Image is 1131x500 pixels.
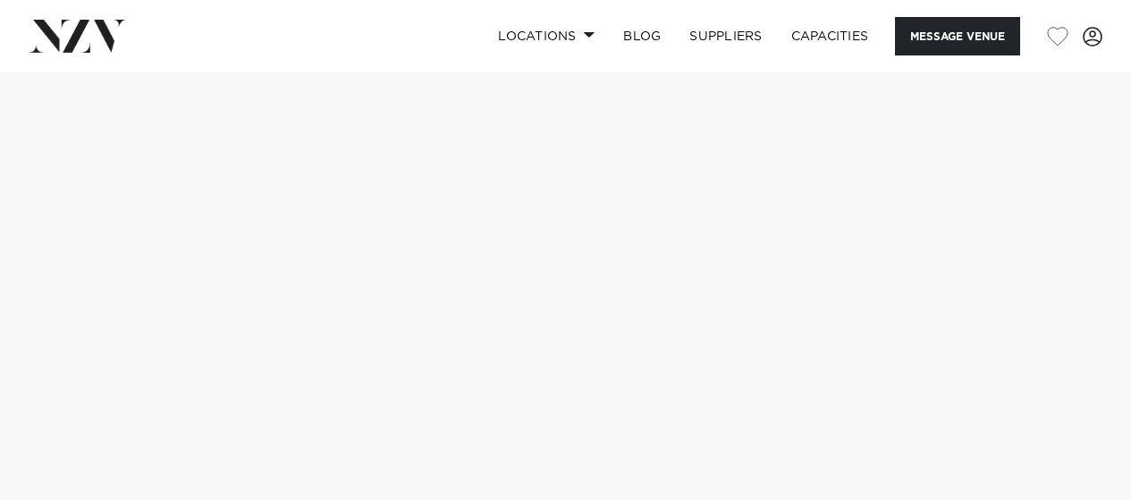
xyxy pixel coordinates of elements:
[895,17,1020,55] button: Message Venue
[675,17,776,55] a: SUPPLIERS
[609,17,675,55] a: BLOG
[29,20,126,52] img: nzv-logo.png
[484,17,609,55] a: Locations
[777,17,883,55] a: Capacities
